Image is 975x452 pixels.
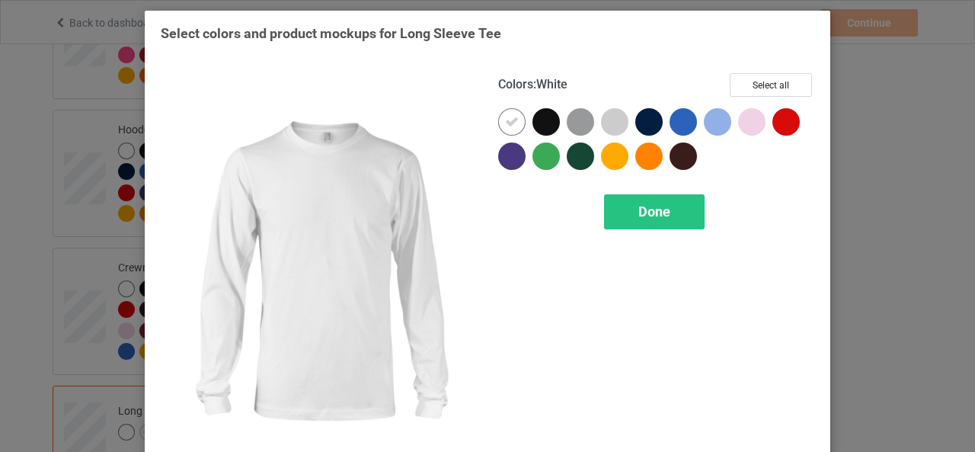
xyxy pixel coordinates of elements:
span: White [536,77,567,91]
span: Done [638,204,670,220]
span: Colors [498,77,533,91]
span: Select colors and product mockups for Long Sleeve Tee [161,25,501,41]
button: Select all [730,73,812,97]
h4: : [498,77,567,93]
